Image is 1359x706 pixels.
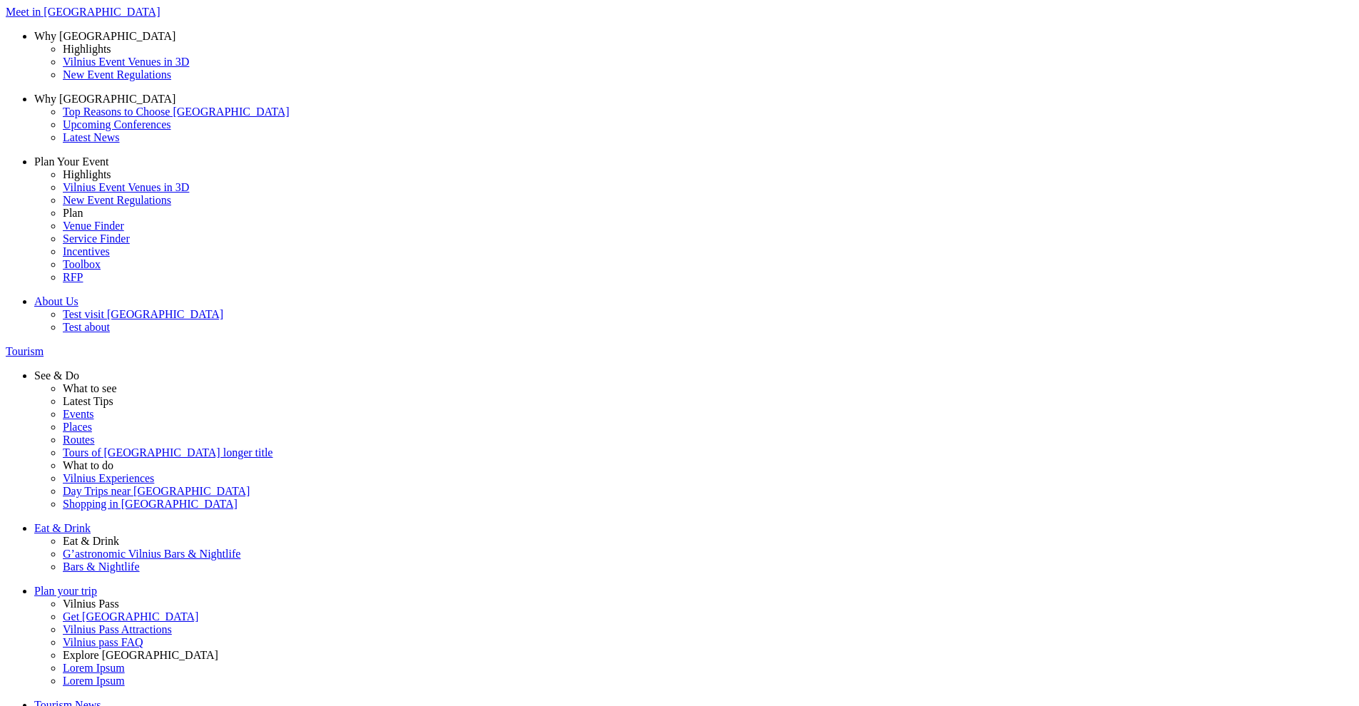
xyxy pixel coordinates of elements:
span: Service Finder [63,232,130,245]
span: Bars & Nightlife [63,561,140,573]
a: Test visit [GEOGRAPHIC_DATA] [63,308,1353,321]
span: New Event Regulations [63,68,171,81]
a: Vilnius Event Venues in 3D [63,181,1353,194]
a: About Us [34,295,1353,308]
span: Vilnius pass FAQ [63,636,143,648]
span: Plan Your Event [34,155,108,168]
span: Latest Tips [63,395,113,407]
a: Routes [63,434,1353,446]
a: Vilnius Experiences [63,472,1353,485]
a: Events [63,408,1353,421]
a: G’astronomic Vilnius Bars & Nightlife [63,548,1353,561]
span: Plan your trip [34,585,97,597]
a: New Event Regulations [63,68,1353,81]
a: Bars & Nightlife [63,561,1353,573]
span: Vilnius Event Venues in 3D [63,56,189,68]
span: Routes [63,434,94,446]
span: Tours of [GEOGRAPHIC_DATA] longer title [63,446,273,459]
a: Places [63,421,1353,434]
span: Vilnius Pass Attractions [63,623,172,635]
a: New Event Regulations [63,194,1353,207]
span: RFP [63,271,83,283]
a: Eat & Drink [34,522,1353,535]
a: Day Trips near [GEOGRAPHIC_DATA] [63,485,1353,498]
span: Vilnius Event Venues in 3D [63,181,189,193]
a: Top Reasons to Choose [GEOGRAPHIC_DATA] [63,106,1353,118]
span: Lorem Ipsum [63,675,125,687]
span: Shopping in [GEOGRAPHIC_DATA] [63,498,238,510]
a: Tourism [6,345,1353,358]
a: Get [GEOGRAPHIC_DATA] [63,610,1353,623]
a: Vilnius Event Venues in 3D [63,56,1353,68]
a: Service Finder [63,232,1353,245]
span: Vilnius Experiences [63,472,154,484]
span: Places [63,421,92,433]
span: Day Trips near [GEOGRAPHIC_DATA] [63,485,250,497]
a: RFP [63,271,1353,284]
a: Meet in [GEOGRAPHIC_DATA] [6,6,1353,19]
span: Highlights [63,168,111,180]
a: Incentives [63,245,1353,258]
span: Events [63,408,94,420]
a: Plan your trip [34,585,1353,598]
a: Upcoming Conferences [63,118,1353,131]
span: Venue Finder [63,220,124,232]
span: Incentives [63,245,110,257]
a: Shopping in [GEOGRAPHIC_DATA] [63,498,1353,511]
a: Tours of [GEOGRAPHIC_DATA] longer title [63,446,1353,459]
span: G’astronomic Vilnius Bars & Nightlife [63,548,240,560]
span: What to do [63,459,113,471]
a: Lorem Ipsum [63,662,1353,675]
a: Lorem Ipsum [63,675,1353,687]
span: Tourism [6,345,44,357]
span: Why [GEOGRAPHIC_DATA] [34,93,175,105]
a: Vilnius Pass Attractions [63,623,1353,636]
span: Explore [GEOGRAPHIC_DATA] [63,649,218,661]
span: Vilnius Pass [63,598,119,610]
span: Meet in [GEOGRAPHIC_DATA] [6,6,160,18]
span: About Us [34,295,78,307]
span: New Event Regulations [63,194,171,206]
span: Plan [63,207,83,219]
a: Venue Finder [63,220,1353,232]
span: Why [GEOGRAPHIC_DATA] [34,30,175,42]
span: Eat & Drink [63,535,119,547]
a: Latest News [63,131,1353,144]
a: Vilnius pass FAQ [63,636,1353,649]
a: Toolbox [63,258,1353,271]
span: Lorem Ipsum [63,662,125,674]
span: Toolbox [63,258,101,270]
span: Eat & Drink [34,522,91,534]
span: See & Do [34,369,79,382]
span: Get [GEOGRAPHIC_DATA] [63,610,198,623]
span: Highlights [63,43,111,55]
span: What to see [63,382,117,394]
a: Test about [63,321,1353,334]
